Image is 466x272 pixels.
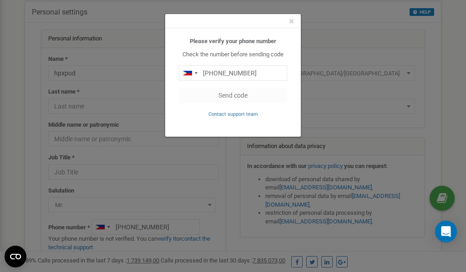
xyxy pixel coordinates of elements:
span: × [289,16,294,27]
button: Open CMP widget [5,246,26,267]
p: Check the number before sending code [179,50,287,59]
div: Open Intercom Messenger [435,221,457,242]
input: 0905 123 4567 [179,65,287,81]
b: Please verify your phone number [190,38,276,45]
button: Send code [179,88,287,103]
button: Close [289,17,294,26]
div: Telephone country code [179,66,200,80]
a: Contact support team [208,110,258,117]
